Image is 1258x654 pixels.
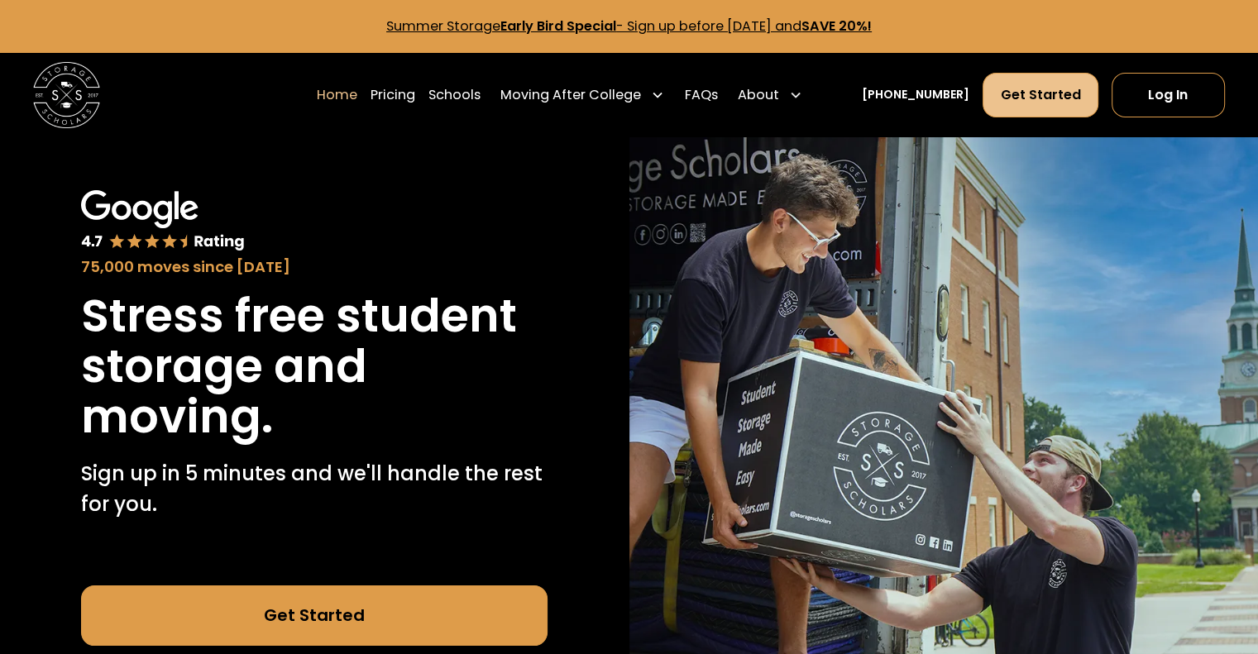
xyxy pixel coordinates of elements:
h1: Stress free student storage and moving. [81,291,548,442]
a: Log In [1112,73,1225,117]
strong: Early Bird Special [500,17,616,36]
a: Home [317,72,357,118]
a: Schools [428,72,481,118]
img: Google 4.7 star rating [81,190,244,253]
a: home [33,62,100,129]
a: [PHONE_NUMBER] [862,86,969,103]
strong: SAVE 20%! [801,17,872,36]
a: Pricing [371,72,415,118]
a: Summer StorageEarly Bird Special- Sign up before [DATE] andSAVE 20%! [386,17,872,36]
div: Moving After College [500,85,641,105]
a: FAQs [684,72,717,118]
div: About [731,72,809,118]
div: About [738,85,779,105]
p: Sign up in 5 minutes and we'll handle the rest for you. [81,459,548,519]
div: Moving After College [494,72,671,118]
img: Storage Scholars main logo [33,62,100,129]
a: Get Started [81,585,548,645]
div: 75,000 moves since [DATE] [81,255,548,278]
a: Get Started [983,73,1098,117]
